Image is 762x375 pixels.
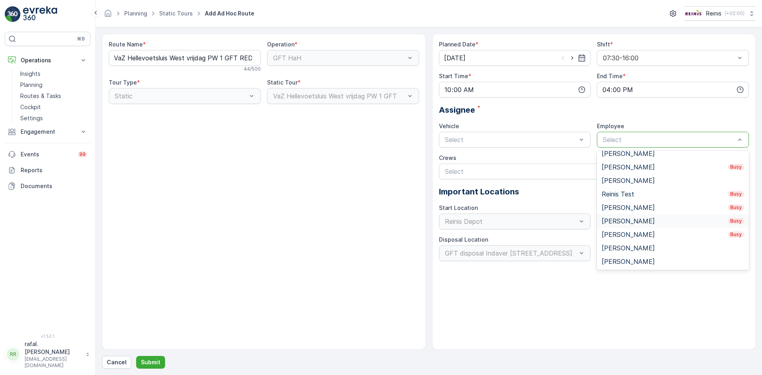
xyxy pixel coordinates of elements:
[602,244,655,252] span: [PERSON_NAME]
[21,150,73,158] p: Events
[107,358,127,366] p: Cancel
[602,217,744,225] div: [PERSON_NAME]
[102,356,131,369] button: Cancel
[602,231,744,238] div: [PERSON_NAME]
[17,68,90,79] a: Insights
[20,70,40,78] p: Insights
[729,164,743,170] p: Busy
[725,10,745,17] p: ( +02:00 )
[5,52,90,68] button: Operations
[602,150,655,157] span: [PERSON_NAME]
[729,191,743,197] p: Busy
[136,356,165,369] button: Submit
[124,10,147,17] a: Planning
[21,56,75,64] p: Operations
[104,12,112,19] a: Homepage
[439,41,475,48] label: Planned Date
[20,103,41,111] p: Cockpit
[77,36,85,42] p: ⌘B
[439,236,488,243] label: Disposal Location
[7,348,19,361] div: RR
[602,190,744,198] div: Reinis Test
[267,41,294,48] label: Operation
[684,9,703,18] img: Reinis-Logo-Vrijstaand_Tekengebied-1-copy2_aBO4n7j.png
[439,50,591,66] input: dd/mm/yyyy
[21,182,87,190] p: Documents
[244,66,261,72] p: 44 / 500
[602,163,744,171] div: [PERSON_NAME]
[5,162,90,178] a: Reports
[109,41,143,48] label: Route Name
[439,104,475,116] span: Assignee
[21,166,87,174] p: Reports
[25,340,82,356] p: rafal.[PERSON_NAME]
[21,128,75,136] p: Engagement
[5,124,90,140] button: Engagement
[20,114,43,122] p: Settings
[439,123,459,129] label: Vehicle
[5,334,90,338] span: v 1.52.1
[5,340,90,369] button: RRrafal.[PERSON_NAME][EMAIL_ADDRESS][DOMAIN_NAME]
[17,90,90,102] a: Routes & Tasks
[203,10,256,17] span: Add Ad Hoc Route
[17,79,90,90] a: Planning
[706,10,722,17] p: Reinis
[684,6,756,21] button: Reinis(+02:00)
[602,204,744,211] div: [PERSON_NAME]
[439,154,456,161] label: Crews
[23,6,57,22] img: logo_light-DOdMpM7g.png
[602,258,655,265] span: [PERSON_NAME]
[439,186,749,198] p: Important Locations
[729,231,743,238] p: Busy
[597,73,623,79] label: End Time
[445,135,577,144] p: Select
[159,10,193,17] a: Static Tours
[439,73,468,79] label: Start Time
[20,92,61,100] p: Routes & Tasks
[729,218,743,224] p: Busy
[602,177,655,184] span: [PERSON_NAME]
[79,151,86,158] p: 99
[445,167,735,176] p: Select
[25,356,82,369] p: [EMAIL_ADDRESS][DOMAIN_NAME]
[597,41,610,48] label: Shift
[109,79,137,86] label: Tour Type
[5,178,90,194] a: Documents
[439,204,478,211] label: Start Location
[603,135,735,144] p: Select
[17,113,90,124] a: Settings
[5,6,21,22] img: logo
[267,79,298,86] label: Static Tour
[597,123,624,129] label: Employee
[20,81,42,89] p: Planning
[17,102,90,113] a: Cockpit
[5,146,90,162] a: Events99
[729,204,743,211] p: Busy
[141,358,160,366] p: Submit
